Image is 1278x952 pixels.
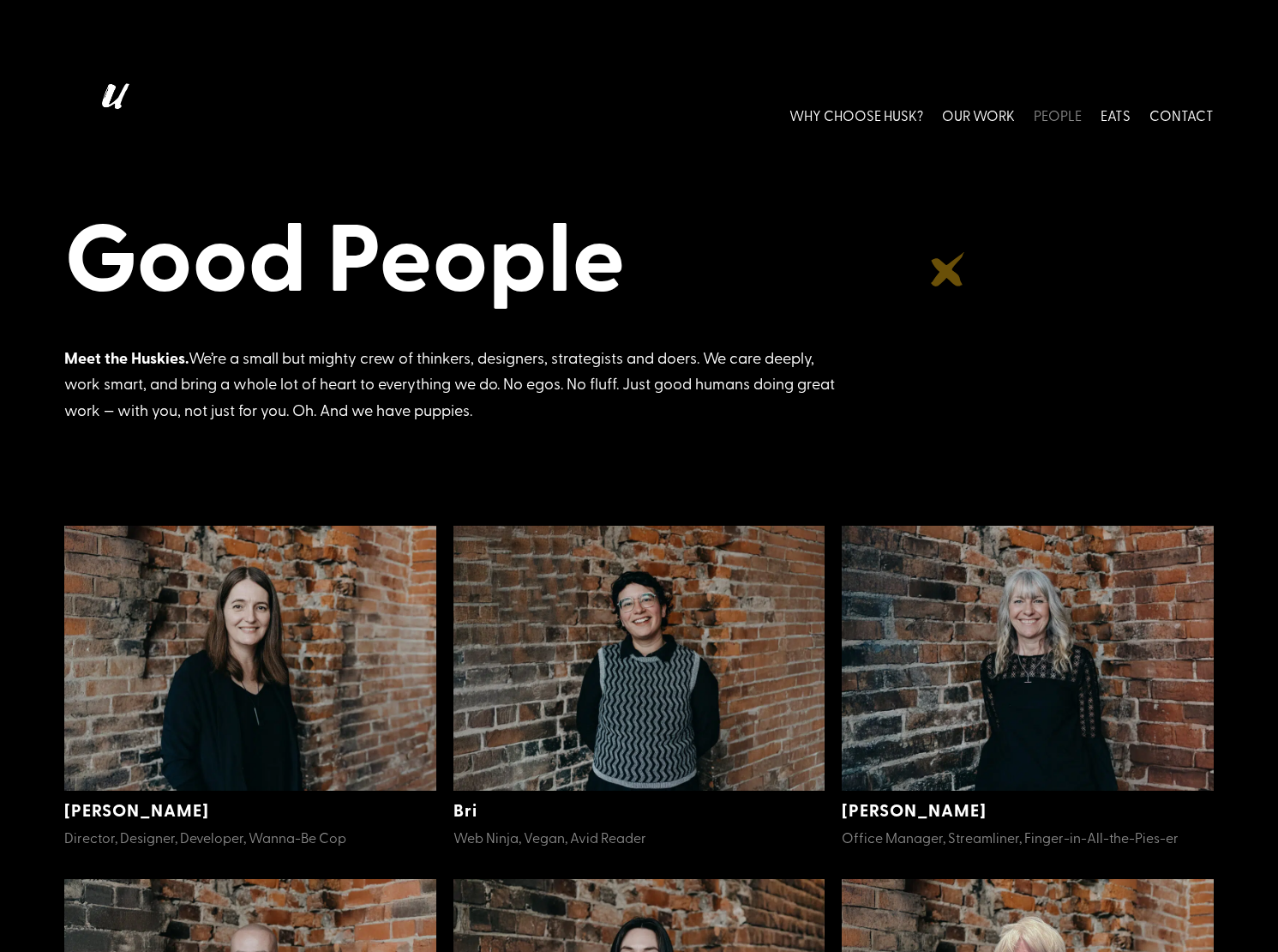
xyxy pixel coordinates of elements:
a: OUR WORK [942,76,1015,153]
a: WHY CHOOSE HUSK? [789,76,923,153]
a: PEOPLE [1034,76,1082,153]
a: [PERSON_NAME] [842,798,987,822]
strong: Meet the Huskies. [64,346,189,369]
img: Lou [64,526,436,791]
img: Mel [842,526,1214,791]
a: Bri [453,798,477,822]
span: Director, Designer, Developer, Wanna-Be Cop [64,828,346,847]
a: CONTACT [1149,76,1214,153]
img: Husk logo [64,76,159,153]
img: Bri [453,526,825,791]
div: We’re a small but mighty crew of thinkers, designers, strategists and doers. We care deeply, work... [64,345,836,424]
span: Office Manager, Streamliner, Finger-in-All-the-Pies-er [842,828,1179,847]
h1: Good People [64,197,1215,319]
a: [PERSON_NAME] [64,798,209,822]
a: EATS [1101,76,1131,153]
span: Web Ninja, Vegan, Avid Reader [453,828,646,847]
